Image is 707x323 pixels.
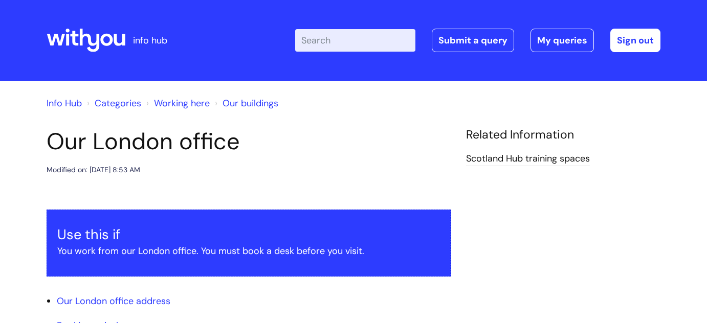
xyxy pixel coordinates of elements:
a: Info Hub [47,97,82,109]
input: Search [295,29,415,52]
li: Working here [144,95,210,111]
h1: Our London office [47,128,451,155]
li: Solution home [84,95,141,111]
div: Modified on: [DATE] 8:53 AM [47,164,140,176]
h4: Related Information [466,128,660,142]
a: Our buildings [223,97,278,109]
a: Scotland Hub training spaces [466,152,590,166]
a: Submit a query [432,29,514,52]
a: My queries [531,29,594,52]
h3: Use this if [57,226,440,243]
p: info hub [133,32,167,49]
li: Our buildings [212,95,278,111]
div: | - [295,29,660,52]
a: Sign out [610,29,660,52]
a: Working here [154,97,210,109]
a: Our London office address [57,295,170,307]
a: Categories [95,97,141,109]
p: You work from our London office. You must book a desk before you visit. [57,243,440,259]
